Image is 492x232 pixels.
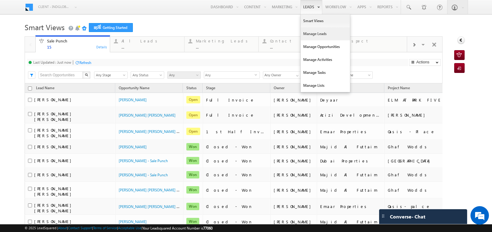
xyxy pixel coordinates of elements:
div: [PERSON_NAME] [274,158,314,164]
a: Terms of Service [93,226,117,230]
div: Closed - Won [206,158,268,164]
a: [PERSON_NAME] [119,219,147,224]
div: Closed - Won [206,187,268,193]
a: Marketing Leads... [184,37,259,52]
span: Smart Views [25,22,65,32]
span: Lead Name [33,85,58,93]
div: [PERSON_NAME] [274,187,314,193]
div: Oasis- palce [388,204,449,209]
a: [PERSON_NAME] [PERSON_NAME] - Sale Punch [119,187,197,192]
span: Won [186,171,199,178]
a: Any Status [131,71,164,79]
span: All Time [339,72,371,78]
div: Marketing Leads [196,38,255,43]
a: Status [183,85,200,93]
a: About [58,226,67,230]
span: © 2025 LeadSquared | | | | | [25,225,212,231]
a: [PERSON_NAME] [PERSON_NAME] [119,113,176,118]
input: Search Opportunities [38,71,83,79]
span: [PERSON_NAME] [PERSON_NAME] [34,186,74,197]
a: Acceptable Use [118,226,141,230]
a: [PERSON_NAME] [119,145,147,149]
div: [PERSON_NAME] [274,172,314,178]
button: Actions [409,59,441,66]
span: Open [186,111,200,119]
div: Dubai Properties [320,158,382,164]
div: [PERSON_NAME] [274,129,314,134]
div: Azizi Developments [320,112,382,118]
div: ... [121,45,181,49]
a: [PERSON_NAME] [PERSON_NAME] - Sale Punch [119,129,197,134]
a: All Leads... [110,37,184,52]
a: Manage Tasks [301,66,350,79]
span: [PERSON_NAME] [PERSON_NAME] [34,127,74,138]
div: Details [96,44,108,50]
a: Prospect... [333,37,407,52]
input: Type to Search [263,71,301,79]
div: Sale Punch [47,38,106,43]
div: ELM AT PARK FIVE B [388,97,449,103]
div: Refresh [79,60,91,65]
div: Last Updated : Just now [33,60,71,65]
span: Won [186,186,199,194]
span: Won [186,157,199,164]
span: [PERSON_NAME] [PERSON_NAME] [34,202,74,213]
span: Won [186,203,199,210]
span: 77060 [203,226,212,230]
div: Emaar Properties [320,204,382,209]
span: Won [186,143,199,150]
a: Manage Activities [301,53,350,66]
span: Open [186,128,200,135]
div: Majid Al Futtaim [320,187,382,193]
a: Sale Punch15Details [35,35,110,53]
a: Manage Leads [301,27,350,40]
div: ... [344,45,404,49]
div: 1st Half Invoice [206,129,268,134]
div: [PERSON_NAME] [274,144,314,150]
a: Manage Lists [301,79,350,92]
a: Show All Items [293,72,300,78]
span: Any [204,72,255,79]
span: Your Leadsquared Account Number is [142,226,212,230]
span: [PERSON_NAME] [34,219,74,224]
a: [PERSON_NAME] - Sale Punch [119,158,168,163]
a: [PERSON_NAME] [119,98,147,102]
span: Stage [206,86,215,90]
span: [PERSON_NAME] [PERSON_NAME] [34,111,74,122]
span: Any [168,72,199,78]
span: Opportunity Name [119,86,149,90]
input: Check all records [28,86,32,90]
a: [PERSON_NAME] [PERSON_NAME] - Sale Punch [119,204,197,209]
span: [PERSON_NAME] [34,158,74,163]
div: Full Invoice [206,97,268,103]
span: Project Name [388,86,410,90]
span: Any Stage [94,72,125,78]
div: [GEOGRAPHIC_DATA] [388,158,449,164]
div: Any [204,71,260,79]
div: Majid Al Futtaim [320,172,382,178]
div: [PERSON_NAME] [274,97,314,103]
div: Ghaf Wodds [388,187,449,193]
span: Converse - Chat [390,214,425,219]
span: [PERSON_NAME] [34,97,74,102]
div: [PERSON_NAME] [274,219,314,225]
span: Open [186,96,200,103]
div: Ghaf Wodds [388,219,449,225]
div: Oasis - Place [388,129,449,134]
img: carter-drag [381,214,386,218]
span: Won [186,218,199,225]
a: Manage Opportunities [301,40,350,53]
div: [PERSON_NAME] [388,112,449,118]
div: Closed - Won [206,204,268,209]
div: Majid Al Futtaim [320,144,382,150]
div: 15 [47,45,106,49]
div: Closed - Won [206,172,268,178]
a: Contact Support [68,226,92,230]
a: Any [167,71,201,79]
div: Full Invoice [206,112,268,118]
div: Deyaar [320,97,382,103]
a: All Time [339,71,373,79]
span: [PERSON_NAME] [34,172,74,177]
span: select [255,73,260,76]
div: Emaar Properties [320,129,382,134]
